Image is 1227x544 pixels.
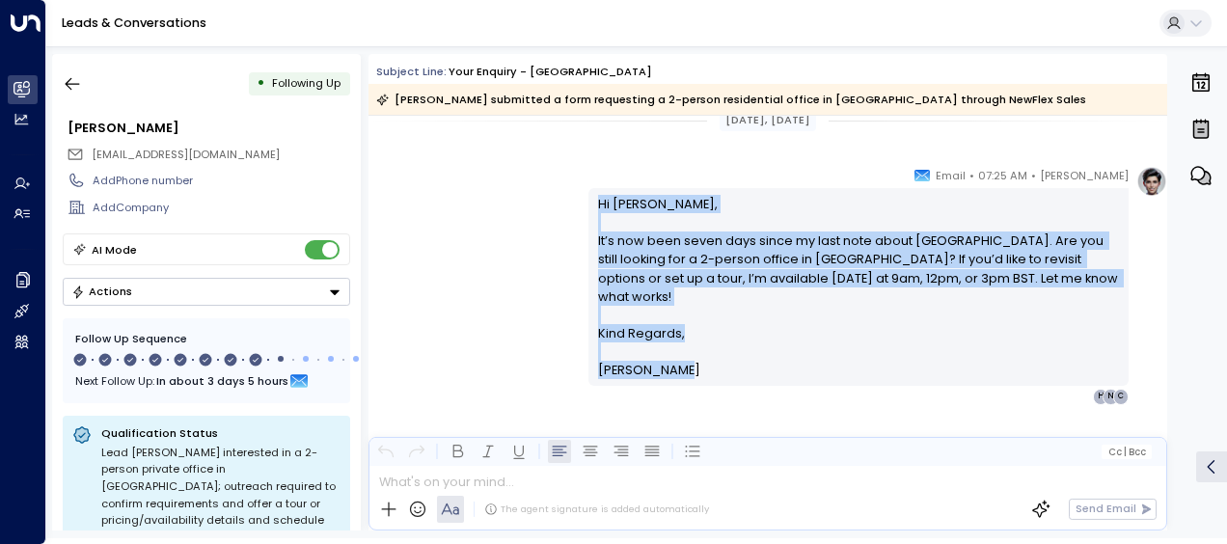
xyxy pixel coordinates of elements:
button: Actions [63,278,350,306]
div: • [257,69,265,97]
span: • [969,166,974,185]
span: 07:25 AM [978,166,1027,185]
a: Leads & Conversations [62,14,206,31]
div: Follow Up Sequence [75,331,338,347]
span: Email [936,166,966,185]
div: [PERSON_NAME] submitted a form requesting a 2-person residential office in [GEOGRAPHIC_DATA] thro... [376,90,1086,109]
div: AddPhone number [93,173,349,189]
div: Your enquiry - [GEOGRAPHIC_DATA] [449,64,652,80]
div: [DATE], [DATE] [720,109,817,131]
div: H [1093,389,1108,404]
div: C [1113,389,1129,404]
button: Redo [405,440,428,463]
div: N [1103,389,1118,404]
div: Button group with a nested menu [63,278,350,306]
p: Hi [PERSON_NAME], It’s now been seven days since my last note about [GEOGRAPHIC_DATA]. Are you st... [598,195,1120,324]
span: Kind Regards, [598,324,685,342]
p: Qualification Status [101,425,341,441]
span: csharpe124@gmail.com [92,147,280,163]
span: [PERSON_NAME] [598,361,700,379]
button: Cc|Bcc [1102,445,1152,459]
span: • [1031,166,1036,185]
span: Following Up [272,75,341,91]
div: The agent signature is added automatically [484,503,709,516]
div: AI Mode [92,240,137,259]
span: In about 3 days 5 hours [156,370,288,392]
div: Next Follow Up: [75,370,338,392]
div: AddCompany [93,200,349,216]
span: [PERSON_NAME] [1040,166,1129,185]
span: [EMAIL_ADDRESS][DOMAIN_NAME] [92,147,280,162]
div: [PERSON_NAME] [68,119,349,137]
span: Cc Bcc [1108,447,1146,457]
button: Undo [374,440,397,463]
span: | [1124,447,1127,457]
img: profile-logo.png [1136,166,1167,197]
span: Subject Line: [376,64,447,79]
div: Actions [71,285,132,298]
